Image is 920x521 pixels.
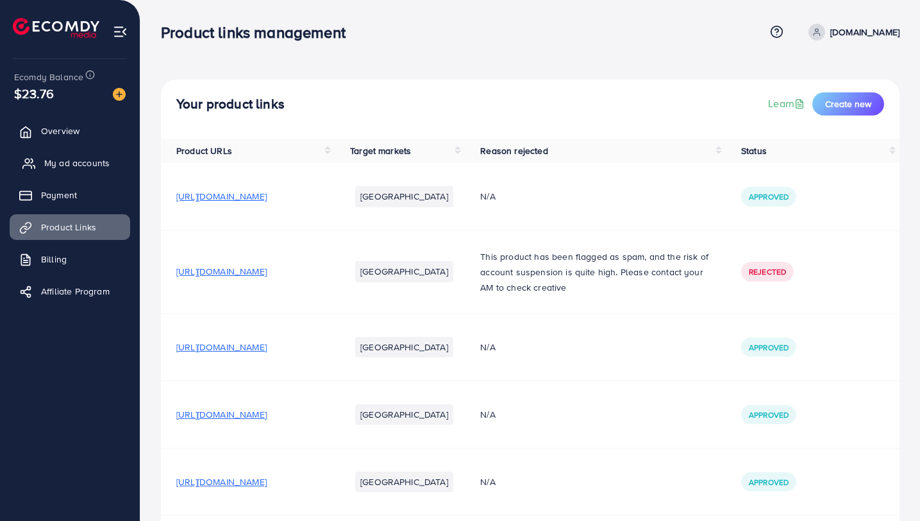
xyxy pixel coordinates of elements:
button: Create new [812,92,884,115]
p: [DOMAIN_NAME] [830,24,899,40]
span: Ecomdy Balance [14,71,83,83]
span: Create new [825,98,871,110]
a: Learn [768,96,807,111]
span: [URL][DOMAIN_NAME] [176,265,267,278]
span: N/A [480,408,495,421]
span: $23.76 [14,84,54,103]
span: [URL][DOMAIN_NAME] [176,190,267,203]
li: [GEOGRAPHIC_DATA] [355,404,453,425]
a: Payment [10,182,130,208]
iframe: Chat [866,463,910,511]
img: logo [13,18,99,38]
li: [GEOGRAPHIC_DATA] [355,337,453,357]
a: Billing [10,246,130,272]
span: Target markets [350,144,411,157]
a: Product Links [10,214,130,240]
img: image [113,88,126,101]
span: Approved [749,409,789,420]
span: Product URLs [176,144,232,157]
span: N/A [480,341,495,354]
span: Approved [749,342,789,353]
li: [GEOGRAPHIC_DATA] [355,261,453,282]
h3: Product links management [161,23,356,42]
a: Overview [10,118,130,144]
img: menu [113,24,128,39]
span: Approved [749,477,789,488]
span: Affiliate Program [41,285,110,298]
span: [URL][DOMAIN_NAME] [176,341,267,354]
span: Reason rejected [480,144,548,157]
span: Payment [41,189,77,201]
span: Billing [41,253,67,266]
span: [URL][DOMAIN_NAME] [176,408,267,421]
a: [DOMAIN_NAME] [803,24,899,40]
a: My ad accounts [10,150,130,176]
h4: Your product links [176,96,285,112]
span: Approved [749,191,789,202]
li: [GEOGRAPHIC_DATA] [355,186,453,207]
span: Product Links [41,221,96,234]
li: [GEOGRAPHIC_DATA] [355,472,453,492]
span: N/A [480,190,495,203]
span: Status [741,144,767,157]
span: Rejected [749,266,786,277]
span: [URL][DOMAIN_NAME] [176,475,267,488]
p: This product has been flagged as spam, and the risk of account suspension is quite high. Please c... [480,249,710,295]
span: Overview [41,124,79,137]
a: Affiliate Program [10,278,130,304]
span: N/A [480,475,495,488]
span: My ad accounts [44,157,110,169]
